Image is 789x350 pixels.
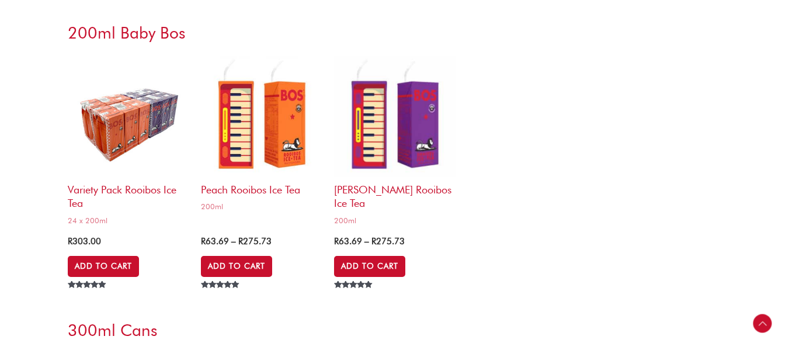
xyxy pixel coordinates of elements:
[238,236,243,247] span: R
[201,236,206,247] span: R
[371,236,405,247] bdi: 275.73
[371,236,376,247] span: R
[334,281,374,315] span: Rated out of 5
[201,236,229,247] bdi: 63.69
[68,236,72,247] span: R
[201,177,322,196] h2: Peach Rooibos Ice Tea
[68,22,722,43] h3: 200ml Baby Bos
[334,177,456,210] h2: [PERSON_NAME] Rooibos Ice Tea
[68,56,189,177] img: Variety Pack Rooibos Ice Tea
[201,202,322,212] span: 200ml
[334,236,362,247] bdi: 63.69
[334,56,456,229] a: [PERSON_NAME] Rooibos Ice Tea200ml
[201,281,241,315] span: Rated out of 5
[201,256,272,277] a: Select options for “Peach Rooibos Ice Tea”
[68,256,139,277] a: Add to cart: “Variety Pack Rooibos Ice Tea”
[238,236,272,247] bdi: 275.73
[68,320,722,341] h3: 300ml Cans
[231,236,236,247] span: –
[68,281,108,315] span: Rated out of 5
[334,216,456,226] span: 200ml
[334,256,405,277] a: Select options for “Berry Rooibos Ice Tea”
[68,177,189,210] h2: Variety Pack Rooibos Ice Tea
[364,236,369,247] span: –
[201,56,322,216] a: Peach Rooibos Ice Tea200ml
[68,236,101,247] bdi: 303.00
[68,216,189,226] span: 24 x 200ml
[334,56,456,177] img: berry rooibos ice tea
[334,236,339,247] span: R
[201,56,322,177] img: peach rooibos ice tea
[68,56,189,229] a: Variety Pack Rooibos Ice Tea24 x 200ml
